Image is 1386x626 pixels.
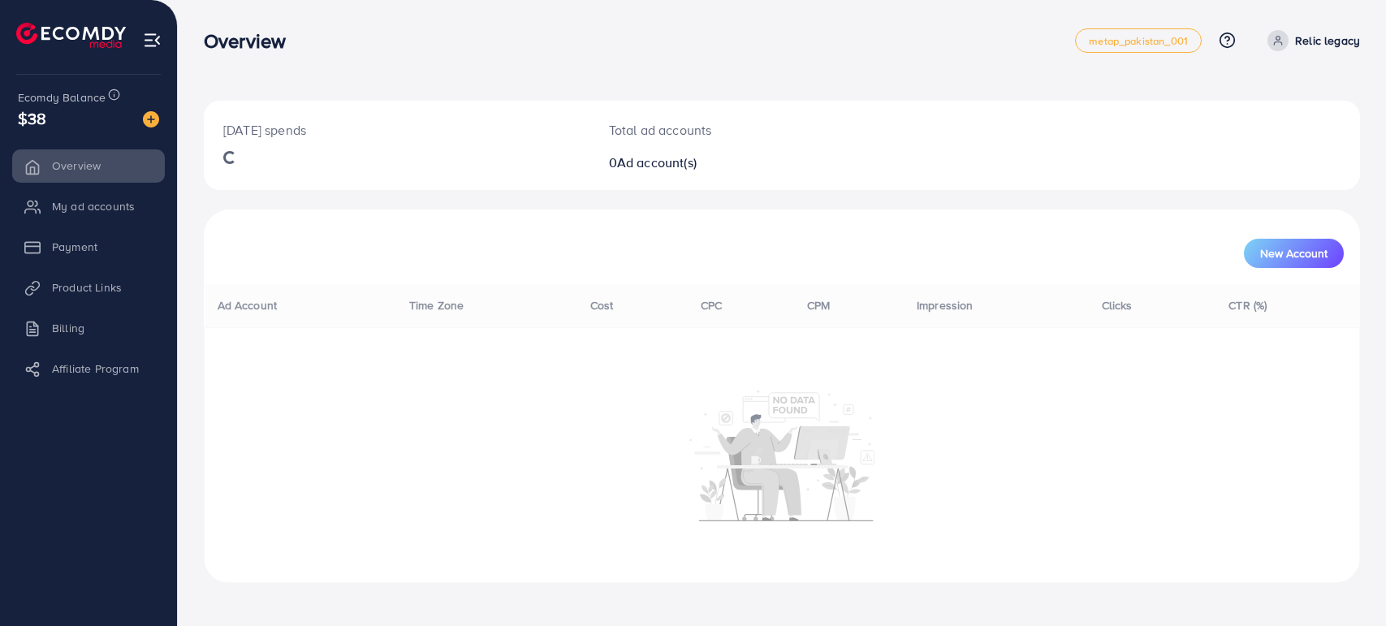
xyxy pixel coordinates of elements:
[143,111,159,127] img: image
[223,120,570,140] p: [DATE] spends
[204,29,299,53] h3: Overview
[609,120,859,140] p: Total ad accounts
[1295,31,1360,50] p: Relic legacy
[1261,30,1360,51] a: Relic legacy
[617,153,697,171] span: Ad account(s)
[18,106,46,130] span: $38
[1244,239,1344,268] button: New Account
[1075,28,1202,53] a: metap_pakistan_001
[1089,36,1188,46] span: metap_pakistan_001
[1260,248,1328,259] span: New Account
[609,155,859,171] h2: 0
[143,31,162,50] img: menu
[18,89,106,106] span: Ecomdy Balance
[16,23,126,48] img: logo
